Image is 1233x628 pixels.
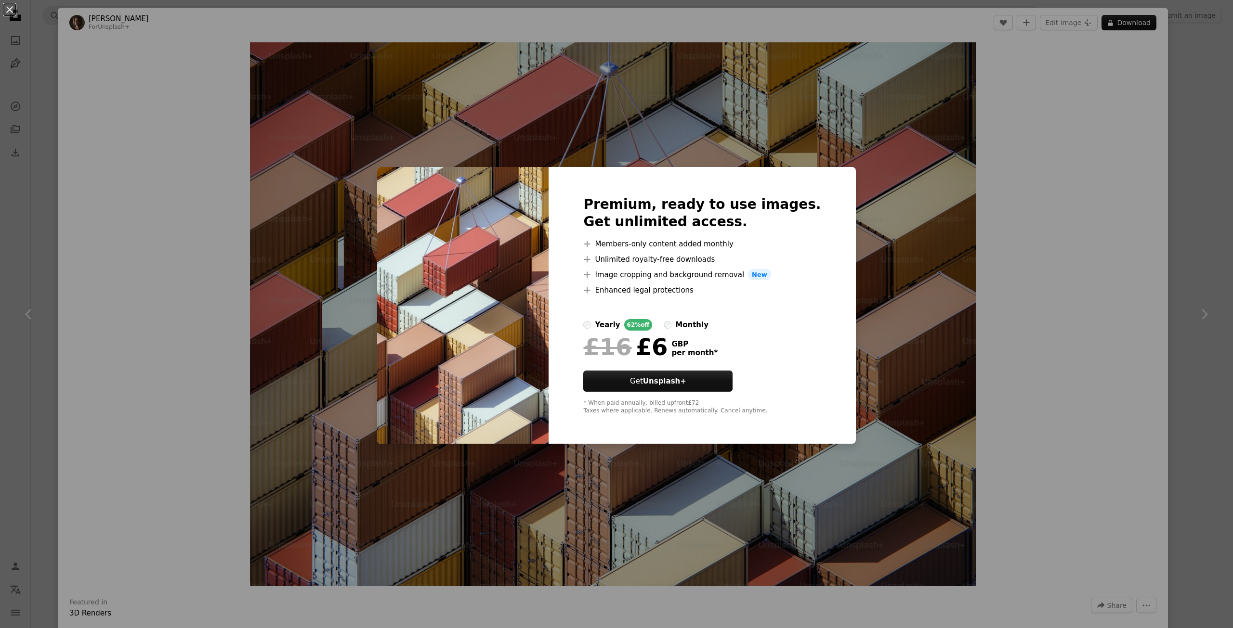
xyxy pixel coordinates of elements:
img: premium_photo-1750647424710-41da4c5b6271 [377,167,549,444]
input: yearly62%off [583,321,591,329]
span: New [748,269,771,281]
div: monthly [675,319,708,331]
div: £6 [583,334,668,359]
h2: Premium, ready to use images. Get unlimited access. [583,196,821,231]
span: GBP [671,340,718,348]
li: Image cropping and background removal [583,269,821,281]
span: per month * [671,348,718,357]
li: Members-only content added monthly [583,238,821,250]
li: Unlimited royalty-free downloads [583,254,821,265]
input: monthly [664,321,671,329]
div: * When paid annually, billed upfront £72 Taxes where applicable. Renews automatically. Cancel any... [583,399,821,415]
span: £16 [583,334,631,359]
strong: Unsplash+ [643,377,686,385]
button: GetUnsplash+ [583,371,733,392]
li: Enhanced legal protections [583,284,821,296]
div: 62% off [624,319,653,331]
div: yearly [595,319,620,331]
